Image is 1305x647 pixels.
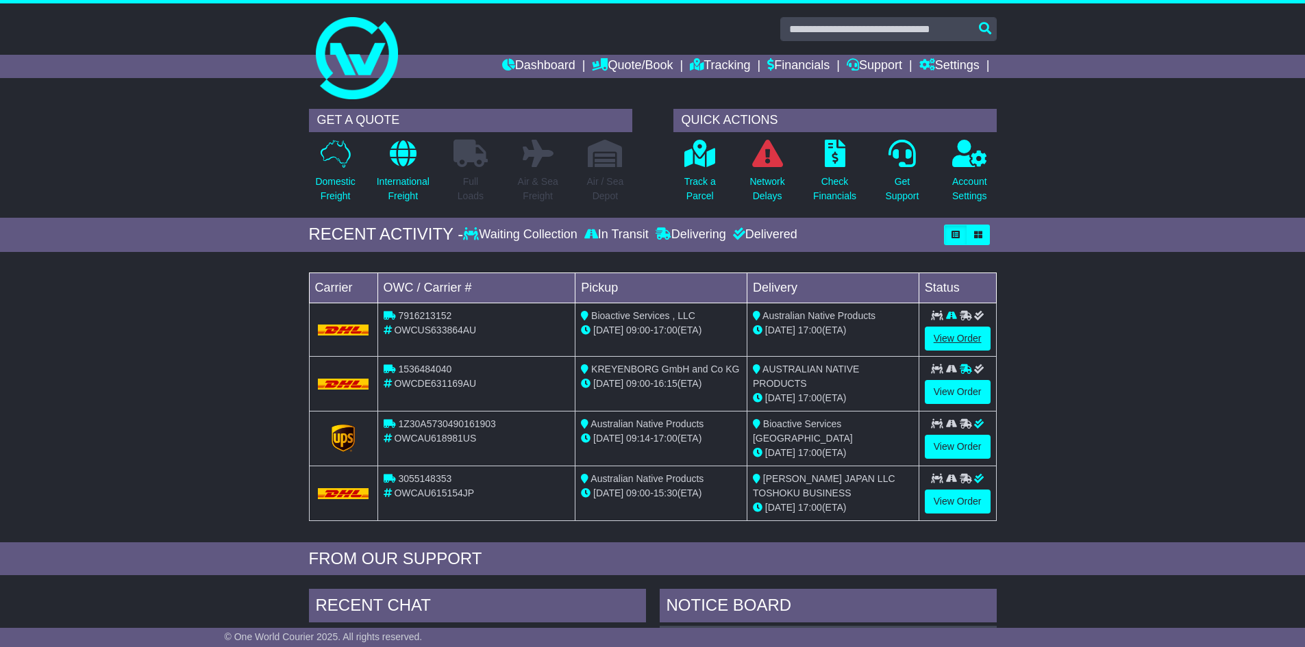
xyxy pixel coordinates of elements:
p: Air / Sea Depot [587,175,624,203]
span: OWCAU615154JP [394,487,474,498]
p: Account Settings [952,175,987,203]
p: Track a Parcel [684,175,716,203]
span: OWCUS633864AU [394,325,476,335]
span: [DATE] [765,502,795,513]
a: Tracking [690,55,750,78]
a: View Order [925,435,991,459]
div: FROM OUR SUPPORT [309,549,997,569]
p: Air & Sea Freight [518,175,558,203]
div: - (ETA) [581,377,741,391]
span: Australian Native Products [591,473,704,484]
span: OWCDE631169AU [394,378,476,389]
div: QUICK ACTIONS [673,109,997,132]
span: 17:00 [654,433,678,444]
p: Get Support [885,175,919,203]
a: Quote/Book [592,55,673,78]
span: 17:00 [654,325,678,335]
td: Pickup [575,272,747,303]
span: 17:00 [798,325,822,335]
img: GetCarrierServiceLogo [332,424,355,452]
div: - (ETA) [581,486,741,500]
p: Check Financials [813,175,856,203]
span: 17:00 [798,502,822,513]
span: [PERSON_NAME] JAPAN LLC TOSHOKU BUSINESS [753,473,895,498]
span: 09:00 [626,378,650,389]
div: (ETA) [753,391,913,405]
span: [DATE] [593,487,623,498]
span: [DATE] [593,433,623,444]
a: Dashboard [502,55,575,78]
p: Domestic Freight [315,175,355,203]
div: (ETA) [753,500,913,515]
div: RECENT CHAT [309,589,646,626]
span: 09:00 [626,487,650,498]
a: Financials [767,55,830,78]
span: OWCAU618981US [394,433,476,444]
span: 17:00 [798,392,822,403]
td: Status [919,272,996,303]
span: Australian Native Products [591,418,704,429]
p: International Freight [377,175,430,203]
div: GET A QUOTE [309,109,632,132]
div: - (ETA) [581,431,741,446]
span: AUSTRALIAN NATIVE PRODUCTS [753,364,859,389]
span: Australian Native Products [762,310,875,321]
span: [DATE] [765,392,795,403]
a: NetworkDelays [749,139,785,211]
a: Settings [919,55,980,78]
span: 3055148353 [398,473,451,484]
div: (ETA) [753,323,913,338]
a: Support [847,55,902,78]
td: OWC / Carrier # [377,272,575,303]
a: Track aParcel [684,139,717,211]
td: Carrier [309,272,377,303]
img: DHL.png [318,379,369,390]
div: Delivered [730,227,797,242]
span: 7916213152 [398,310,451,321]
img: DHL.png [318,488,369,499]
a: GetSupport [884,139,919,211]
span: [DATE] [765,447,795,458]
span: 09:14 [626,433,650,444]
span: Bioactive Services [GEOGRAPHIC_DATA] [753,418,853,444]
a: View Order [925,327,991,351]
p: Network Delays [749,175,784,203]
div: - (ETA) [581,323,741,338]
span: [DATE] [765,325,795,335]
div: In Transit [581,227,652,242]
div: Waiting Collection [463,227,580,242]
span: 17:00 [798,447,822,458]
span: Bioactive Services , LLC [591,310,695,321]
span: 1536484040 [398,364,451,375]
img: DHL.png [318,325,369,335]
span: 16:15 [654,378,678,389]
span: [DATE] [593,378,623,389]
span: 1Z30A5730490161903 [398,418,495,429]
div: (ETA) [753,446,913,460]
div: NOTICE BOARD [660,589,997,626]
span: [DATE] [593,325,623,335]
span: © One World Courier 2025. All rights reserved. [225,631,423,642]
span: 09:00 [626,325,650,335]
div: RECENT ACTIVITY - [309,225,464,244]
div: Delivering [652,227,730,242]
a: CheckFinancials [812,139,857,211]
a: DomesticFreight [314,139,356,211]
a: View Order [925,490,991,513]
p: Full Loads [453,175,488,203]
a: InternationalFreight [376,139,430,211]
span: KREYENBORG GmbH and Co KG [591,364,739,375]
span: 15:30 [654,487,678,498]
td: Delivery [747,272,919,303]
a: AccountSettings [952,139,988,211]
a: View Order [925,380,991,404]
